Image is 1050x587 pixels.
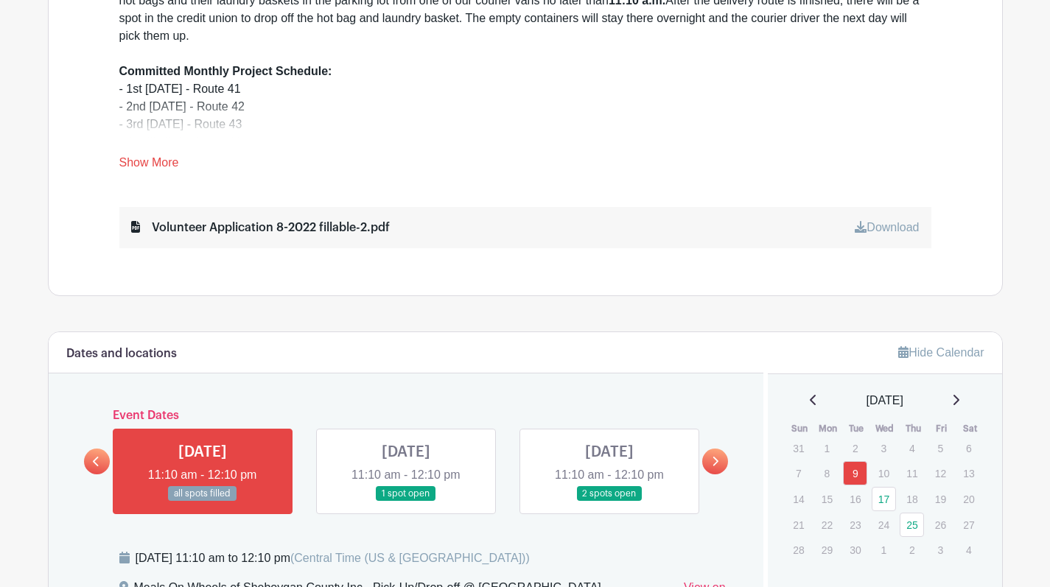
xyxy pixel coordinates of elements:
p: 16 [843,488,867,510]
div: [DATE] 11:10 am to 12:10 pm [136,549,530,567]
th: Wed [871,421,900,436]
p: 5 [928,437,953,460]
h6: Event Dates [110,409,703,423]
p: 18 [900,488,924,510]
p: 29 [815,538,839,561]
div: - 1st [DATE] - Route 41 [119,80,931,98]
th: Tue [842,421,871,436]
p: 11 [900,462,924,485]
th: Thu [899,421,928,436]
p: 22 [815,513,839,536]
strong: Committed Monthly Project Schedule: [119,65,332,77]
div: - 2nd [DATE] - Route 42 [119,98,931,116]
a: 25 [900,513,924,537]
a: Download [855,221,919,233]
p: 15 [815,488,839,510]
div: - 3rd [DATE] - Route 43 [119,116,931,133]
span: (Central Time (US & [GEOGRAPHIC_DATA])) [290,552,530,564]
th: Sat [956,421,984,436]
a: Show More [119,156,179,175]
div: Volunteer Application 8-2022 fillable-2.pdf [131,219,390,236]
p: 6 [956,437,981,460]
p: 30 [843,538,867,561]
h6: Dates and locations [66,347,177,361]
a: 9 [843,461,867,485]
p: 20 [956,488,981,510]
p: 1 [872,538,896,561]
p: 31 [786,437,811,460]
p: 28 [786,538,811,561]
span: [DATE] [867,392,903,410]
p: 24 [872,513,896,536]
p: 4 [900,437,924,460]
p: 26 [928,513,953,536]
p: 8 [815,462,839,485]
p: 21 [786,513,811,536]
p: 3 [928,538,953,561]
p: 12 [928,462,953,485]
p: 7 [786,462,811,485]
p: 10 [872,462,896,485]
th: Mon [814,421,843,436]
a: 17 [872,487,896,511]
p: 1 [815,437,839,460]
div: - 4th [DATE] - Route 43 [119,133,931,151]
th: Sun [785,421,814,436]
p: 13 [956,462,981,485]
p: 14 [786,488,811,510]
p: 3 [872,437,896,460]
p: 27 [956,513,981,536]
a: Hide Calendar [898,346,984,359]
th: Fri [928,421,956,436]
p: 23 [843,513,867,536]
p: 2 [843,437,867,460]
p: 19 [928,488,953,510]
p: 2 [900,538,924,561]
p: 4 [956,538,981,561]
